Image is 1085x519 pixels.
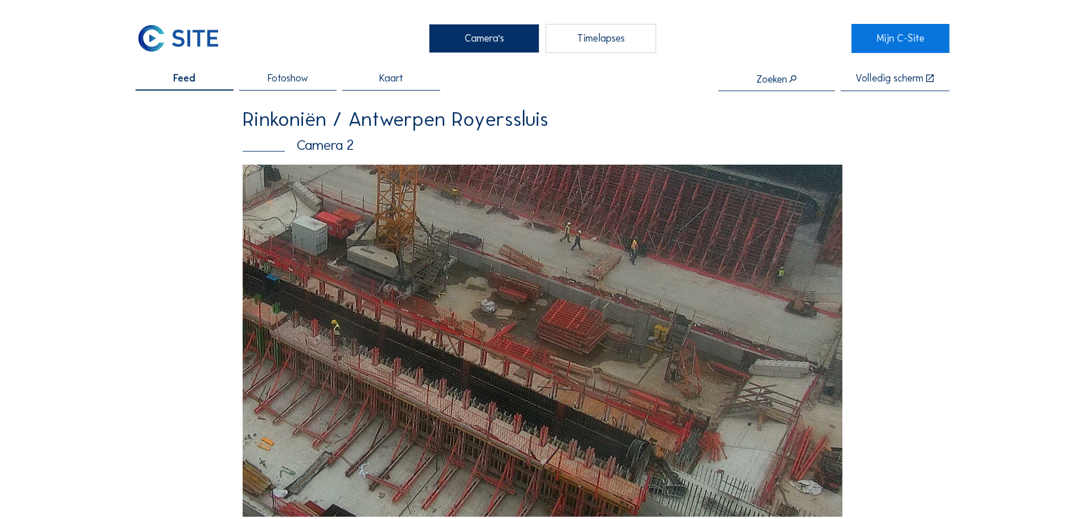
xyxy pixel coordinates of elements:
[136,24,221,52] img: C-SITE Logo
[379,73,403,84] span: Kaart
[173,73,195,84] span: Feed
[855,73,923,84] div: Volledig scherm
[546,24,656,52] div: Timelapses
[243,165,842,517] img: Image
[268,73,308,84] span: Fotoshow
[243,138,842,153] div: Camera 2
[243,109,842,129] div: Rinkoniën / Antwerpen Royerssluis
[429,24,539,52] div: Camera's
[136,24,233,52] a: C-SITE Logo
[851,24,949,52] a: Mijn C-Site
